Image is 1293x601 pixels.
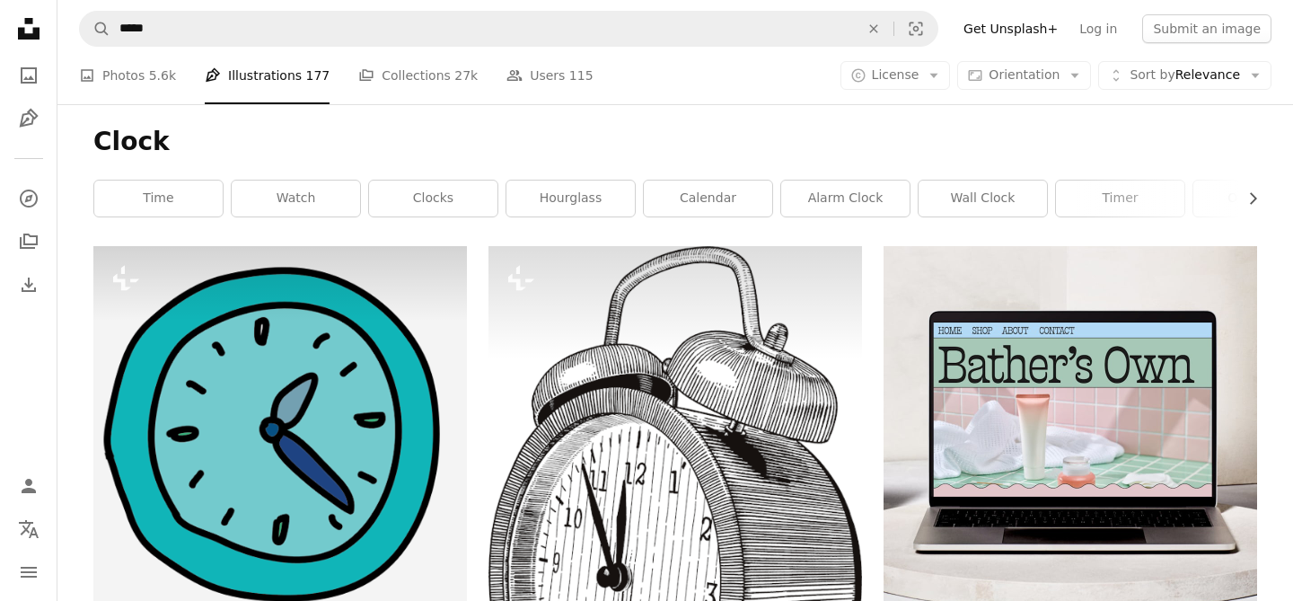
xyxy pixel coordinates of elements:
[93,126,1257,158] h1: Clock
[644,181,772,217] a: calendar
[840,61,951,90] button: License
[80,12,110,46] button: Search Unsplash
[79,47,176,104] a: Photos 5.6k
[1056,181,1184,217] a: timer
[232,181,360,217] a: watch
[94,181,223,217] a: time
[79,11,938,47] form: Find visuals sitewide
[854,12,893,46] button: Clear
[358,47,478,104] a: Collections 27k
[11,57,47,93] a: Photos
[454,66,478,85] span: 27k
[919,181,1047,217] a: wall clock
[957,61,1091,90] button: Orientation
[1069,14,1128,43] a: Log in
[1130,66,1240,84] span: Relevance
[11,468,47,504] a: Log in / Sign up
[11,511,47,547] button: Language
[1098,61,1271,90] button: Sort byRelevance
[93,424,467,440] a: A blue clock with a blue second hand
[894,12,937,46] button: Visual search
[11,181,47,217] a: Explore
[781,181,910,217] a: alarm clock
[149,66,176,85] span: 5.6k
[11,11,47,50] a: Home — Unsplash
[989,67,1060,82] span: Orientation
[11,267,47,303] a: Download History
[569,66,594,85] span: 115
[1142,14,1271,43] button: Submit an image
[872,67,919,82] span: License
[953,14,1069,43] a: Get Unsplash+
[1130,67,1174,82] span: Sort by
[369,181,497,217] a: clocks
[1236,181,1257,217] button: scroll list to the right
[11,101,47,137] a: Illustrations
[506,181,635,217] a: hourglass
[11,224,47,260] a: Collections
[506,47,593,104] a: Users 115
[11,554,47,590] button: Menu
[488,519,862,535] a: Etching style illustration of old style alarm clock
